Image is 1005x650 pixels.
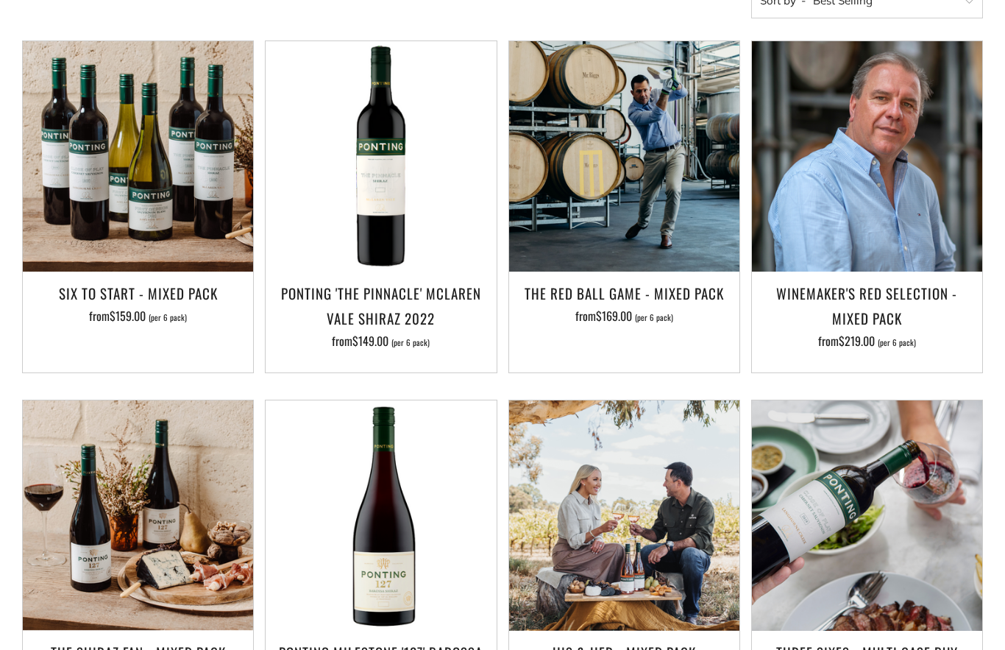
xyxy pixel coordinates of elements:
[575,307,673,325] span: from
[110,307,146,325] span: $159.00
[635,314,673,322] span: (per 6 pack)
[332,332,430,350] span: from
[839,332,875,350] span: $219.00
[516,280,732,305] h3: The Red Ball Game - Mixed Pack
[596,307,632,325] span: $169.00
[352,332,388,350] span: $149.00
[89,307,187,325] span: from
[30,280,246,305] h3: Six To Start - Mixed Pack
[818,332,916,350] span: from
[878,339,916,347] span: (per 6 pack)
[509,280,739,354] a: The Red Ball Game - Mixed Pack from$169.00 (per 6 pack)
[752,280,982,354] a: Winemaker's Red Selection - Mixed Pack from$219.00 (per 6 pack)
[759,280,975,331] h3: Winemaker's Red Selection - Mixed Pack
[266,280,496,354] a: Ponting 'The Pinnacle' McLaren Vale Shiraz 2022 from$149.00 (per 6 pack)
[273,280,489,331] h3: Ponting 'The Pinnacle' McLaren Vale Shiraz 2022
[149,314,187,322] span: (per 6 pack)
[391,339,430,347] span: (per 6 pack)
[23,280,253,354] a: Six To Start - Mixed Pack from$159.00 (per 6 pack)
